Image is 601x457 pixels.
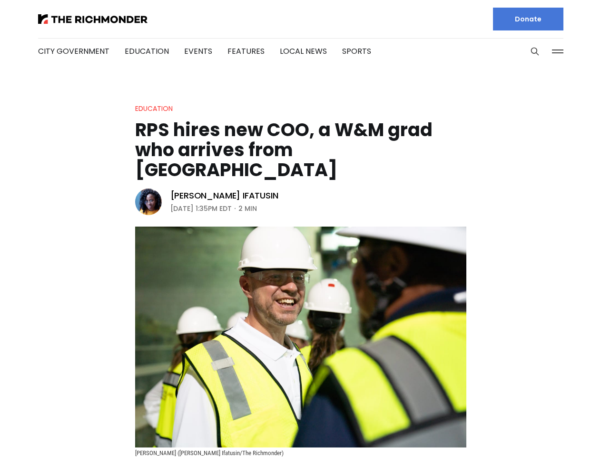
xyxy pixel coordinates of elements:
[38,46,109,57] a: City Government
[184,46,212,57] a: Events
[125,46,169,57] a: Education
[238,203,257,214] span: 2 min
[38,14,148,24] img: The Richmonder
[135,449,284,457] span: [PERSON_NAME] ([PERSON_NAME] Ifatusin/The Richmonder)
[170,203,232,214] time: [DATE] 1:35PM EDT
[135,227,466,447] img: RPS hires new COO, a W&M grad who arrives from Indianapolis
[528,44,542,59] button: Search this site
[135,104,173,113] a: Education
[170,190,278,201] a: [PERSON_NAME] Ifatusin
[493,8,563,30] a: Donate
[227,46,265,57] a: Features
[135,120,466,180] h1: RPS hires new COO, a W&M grad who arrives from [GEOGRAPHIC_DATA]
[280,46,327,57] a: Local News
[342,46,371,57] a: Sports
[135,189,162,215] img: Victoria A. Ifatusin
